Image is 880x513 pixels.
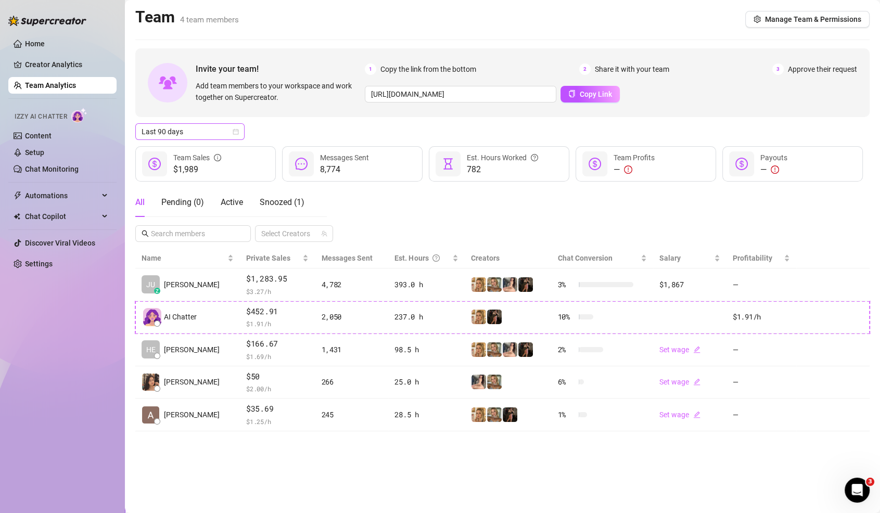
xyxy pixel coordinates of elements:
[503,407,517,422] img: missfit
[726,399,796,431] td: —
[467,163,538,176] span: 782
[518,277,533,292] img: missfit
[471,407,486,422] img: VixenFoxy
[380,63,476,75] span: Copy the link from the bottom
[25,239,95,247] a: Discover Viral Videos
[321,279,382,290] div: 4,782
[394,279,458,290] div: 393.0 h
[558,254,613,262] span: Chat Conversion
[164,409,220,420] span: [PERSON_NAME]
[745,11,870,28] button: Manage Team & Permissions
[246,383,309,394] span: $ 2.00 /h
[442,158,454,170] span: hourglass
[151,228,236,239] input: Search members
[726,268,796,301] td: —
[14,213,20,220] img: Chat Copilot
[531,152,538,163] span: question-circle
[845,478,870,503] iframe: Intercom live chat
[320,153,369,162] span: Messages Sent
[246,403,309,415] span: $35.69
[487,407,502,422] img: 𝑻𝑨𝑴𝑨𝑮𝑶𝑻𝑪𝑯𝑰
[142,124,238,139] span: Last 90 days
[465,248,551,268] th: Creators
[568,90,576,97] span: copy
[487,277,502,292] img: 𝑻𝑨𝑴𝑨𝑮𝑶𝑻𝑪𝑯𝑰
[135,196,145,209] div: All
[558,344,575,355] span: 2 %
[624,165,632,174] span: exclamation-circle
[659,378,700,386] a: Set wageedit
[196,80,361,103] span: Add team members to your workspace and work together on Supercreator.
[558,311,575,323] span: 10 %
[772,63,784,75] span: 3
[154,288,160,294] div: z
[754,16,761,23] span: setting
[558,279,575,290] span: 3 %
[394,409,458,420] div: 28.5 h
[726,334,796,366] td: —
[659,345,700,354] a: Set wageedit
[164,344,220,355] span: [PERSON_NAME]
[173,152,221,163] div: Team Sales
[143,308,161,326] img: izzy-ai-chatter-avatar-DDCN_rTZ.svg
[503,277,517,292] img: Lana
[321,376,382,388] div: 266
[320,163,369,176] span: 8,774
[733,311,790,323] div: $1.91 /h
[14,191,22,200] span: thunderbolt
[394,344,458,355] div: 98.5 h
[788,63,857,75] span: Approve their request
[196,62,365,75] span: Invite your team!
[142,230,149,237] span: search
[146,279,155,290] span: JU
[233,129,239,135] span: calendar
[246,273,309,285] span: $1,283.95
[580,90,612,98] span: Copy Link
[614,163,655,176] div: —
[321,344,382,355] div: 1,431
[8,16,86,26] img: logo-BBDzfeDw.svg
[148,158,161,170] span: dollar-circle
[693,346,700,353] span: edit
[295,158,308,170] span: message
[394,311,458,323] div: 237.0 h
[487,342,502,357] img: 𝑻𝑨𝑴𝑨𝑮𝑶𝑻𝑪𝑯𝑰
[246,318,309,329] span: $ 1.91 /h
[394,376,458,388] div: 25.0 h
[365,63,376,75] span: 1
[25,208,99,225] span: Chat Copilot
[659,411,700,419] a: Set wageedit
[25,148,44,157] a: Setup
[180,15,239,24] span: 4 team members
[595,63,669,75] span: Share it with your team
[214,152,221,163] span: info-circle
[246,416,309,427] span: $ 1.25 /h
[760,153,787,162] span: Payouts
[15,112,67,122] span: Izzy AI Chatter
[471,375,486,389] img: Lana
[471,277,486,292] img: VixenFoxy
[558,376,575,388] span: 6 %
[487,375,502,389] img: 𝑻𝑨𝑴𝑨𝑮𝑶𝑻𝑪𝑯𝑰
[771,165,779,174] span: exclamation-circle
[518,342,533,357] img: missfit
[321,230,327,237] span: team
[321,409,382,420] div: 245
[760,163,787,176] div: —
[321,254,372,262] span: Messages Sent
[246,338,309,350] span: $166.67
[614,153,655,162] span: Team Profits
[142,374,159,391] img: Khyla Mari Dega…
[25,40,45,48] a: Home
[164,311,197,323] span: AI Chatter
[471,342,486,357] img: VixenFoxy
[579,63,591,75] span: 2
[135,248,240,268] th: Name
[246,305,309,318] span: $452.91
[726,366,796,399] td: —
[487,310,502,324] img: missfit
[142,252,225,264] span: Name
[221,197,243,207] span: Active
[394,252,450,264] div: Est. Hours
[765,15,861,23] span: Manage Team & Permissions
